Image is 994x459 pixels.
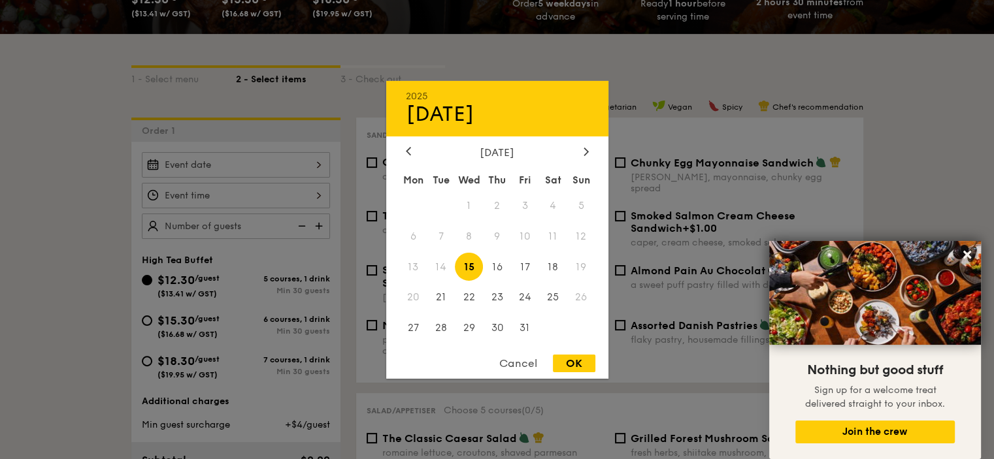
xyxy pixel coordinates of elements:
span: 30 [483,314,511,342]
div: Wed [455,168,483,191]
span: 29 [455,314,483,342]
span: 12 [567,222,595,250]
span: 31 [511,314,539,342]
div: OK [553,355,595,372]
span: 7 [427,222,455,250]
div: [DATE] [406,101,589,126]
span: Nothing but good stuff [807,362,943,378]
div: [DATE] [406,146,589,158]
span: 17 [511,253,539,281]
div: Sun [567,168,595,191]
span: 2 [483,191,511,219]
span: 20 [399,283,427,311]
span: 28 [427,314,455,342]
span: 18 [539,253,567,281]
span: 19 [567,253,595,281]
div: 2025 [406,90,589,101]
span: 16 [483,253,511,281]
span: 25 [539,283,567,311]
span: 27 [399,314,427,342]
span: Sign up for a welcome treat delivered straight to your inbox. [805,385,945,409]
span: 26 [567,283,595,311]
span: 4 [539,191,567,219]
span: 1 [455,191,483,219]
button: Close [957,244,978,265]
span: 11 [539,222,567,250]
span: 10 [511,222,539,250]
div: Sat [539,168,567,191]
span: 21 [427,283,455,311]
span: 13 [399,253,427,281]
span: 15 [455,253,483,281]
span: 8 [455,222,483,250]
span: 23 [483,283,511,311]
span: 14 [427,253,455,281]
div: Tue [427,168,455,191]
span: 6 [399,222,427,250]
span: 24 [511,283,539,311]
span: 22 [455,283,483,311]
span: 5 [567,191,595,219]
img: DSC07876-Edit02-Large.jpeg [769,241,981,345]
span: 9 [483,222,511,250]
div: Thu [483,168,511,191]
span: 3 [511,191,539,219]
div: Cancel [486,355,550,372]
div: Fri [511,168,539,191]
button: Join the crew [795,420,955,443]
div: Mon [399,168,427,191]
